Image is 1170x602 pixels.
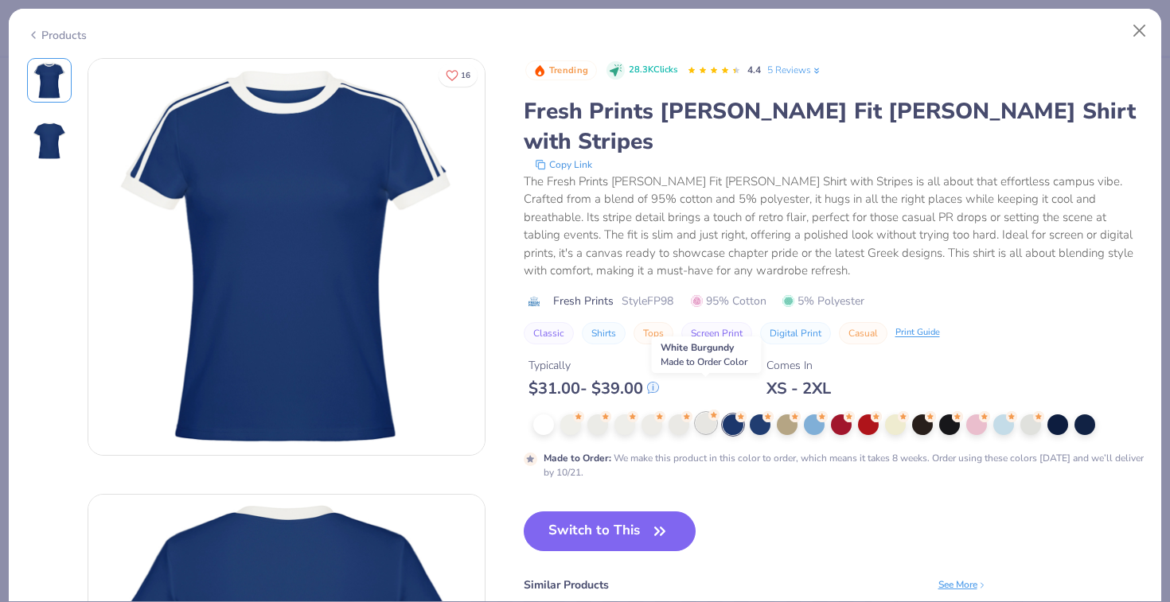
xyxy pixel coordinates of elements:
[938,577,987,592] div: See More
[767,63,822,77] a: 5 Reviews
[88,59,485,455] img: Front
[582,322,626,344] button: Shirts
[528,379,659,398] div: $ 31.00 - $ 39.00
[461,72,470,80] span: 16
[1125,16,1155,46] button: Close
[439,64,478,87] button: Like
[30,61,68,99] img: Front
[766,357,831,374] div: Comes In
[687,58,741,84] div: 4.4 Stars
[524,295,545,308] img: brand logo
[782,293,864,309] span: 5% Polyester
[629,64,677,77] span: 28.3K Clicks
[681,322,752,344] button: Screen Print
[839,322,887,344] button: Casual
[27,27,87,44] div: Products
[553,293,614,309] span: Fresh Prints
[30,122,68,160] img: Back
[766,379,831,398] div: XS - 2XL
[528,357,659,374] div: Typically
[652,336,762,373] div: White Burgundy
[661,355,747,368] span: Made to Order Color
[533,64,546,77] img: Trending sort
[524,96,1144,157] div: Fresh Prints [PERSON_NAME] Fit [PERSON_NAME] Shirt with Stripes
[691,293,766,309] span: 95% Cotton
[524,577,609,593] div: Similar Products
[622,293,673,309] span: Style FP98
[524,173,1144,280] div: The Fresh Prints [PERSON_NAME] Fit [PERSON_NAME] Shirt with Stripes is all about that effortless ...
[549,66,588,75] span: Trending
[544,451,1144,480] div: We make this product in this color to order, which means it takes 8 weeks. Order using these colo...
[524,511,696,551] button: Switch to This
[895,326,940,340] div: Print Guide
[760,322,831,344] button: Digital Print
[524,322,574,344] button: Classic
[634,322,673,344] button: Tops
[530,157,597,173] button: copy to clipboard
[544,452,611,464] strong: Made to Order :
[525,60,597,81] button: Badge Button
[747,64,761,76] span: 4.4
